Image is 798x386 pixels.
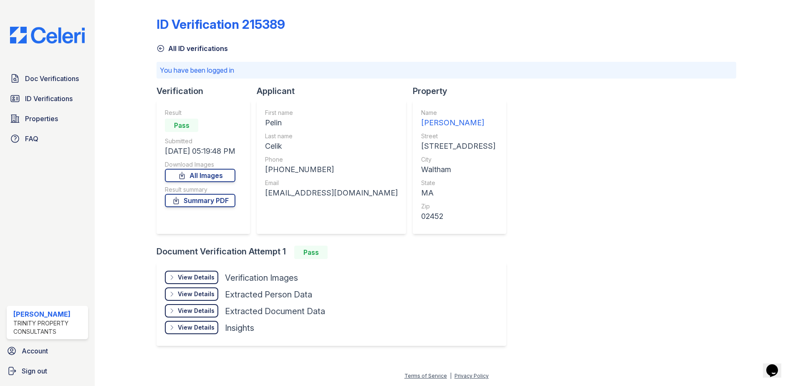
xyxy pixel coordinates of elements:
div: Property [413,85,513,97]
div: Verification [157,85,257,97]
div: Trinity Property Consultants [13,319,85,336]
span: ID Verifications [25,94,73,104]
span: Properties [25,114,58,124]
span: Doc Verifications [25,74,79,84]
span: Account [22,346,48,356]
div: [PERSON_NAME] [421,117,495,129]
div: Applicant [257,85,413,97]
a: Account [3,343,91,359]
div: View Details [178,290,215,298]
a: ID Verifications [7,90,88,107]
div: ID Verification 215389 [157,17,285,32]
div: Waltham [421,164,495,175]
div: Download Images [165,160,235,169]
div: MA [421,187,495,199]
a: Summary PDF [165,194,235,207]
div: Verification Images [225,272,298,284]
div: Phone [265,155,398,164]
div: First name [265,109,398,117]
div: Result summary [165,185,235,194]
a: Properties [7,110,88,127]
div: Name [421,109,495,117]
div: View Details [178,307,215,315]
div: [STREET_ADDRESS] [421,140,495,152]
span: Sign out [22,366,47,376]
div: | [450,373,452,379]
div: View Details [178,323,215,332]
div: Result [165,109,235,117]
img: CE_Logo_Blue-a8612792a0a2168367f1c8372b55b34899dd931a85d93a1a3d3e32e68fde9ad4.png [3,27,91,43]
div: Email [265,179,398,187]
span: FAQ [25,134,38,144]
div: Extracted Person Data [225,289,312,300]
div: Submitted [165,137,235,145]
div: Pass [165,119,198,132]
a: Doc Verifications [7,70,88,87]
div: [PHONE_NUMBER] [265,164,398,175]
div: Pass [294,246,328,259]
div: View Details [178,273,215,282]
div: State [421,179,495,187]
div: Street [421,132,495,140]
div: [PERSON_NAME] [13,309,85,319]
div: Extracted Document Data [225,305,325,317]
div: Document Verification Attempt 1 [157,246,513,259]
div: [DATE] 05:19:48 PM [165,145,235,157]
a: FAQ [7,130,88,147]
div: Insights [225,322,254,334]
a: All ID verifications [157,43,228,53]
div: Pelin [265,117,398,129]
a: Privacy Policy [455,373,489,379]
div: Last name [265,132,398,140]
a: Name [PERSON_NAME] [421,109,495,129]
div: Celik [265,140,398,152]
div: Zip [421,202,495,211]
p: You have been logged in [160,65,733,75]
a: All Images [165,169,235,182]
a: Terms of Service [404,373,447,379]
a: Sign out [3,363,91,379]
div: 02452 [421,211,495,222]
div: [EMAIL_ADDRESS][DOMAIN_NAME] [265,187,398,199]
div: City [421,155,495,164]
iframe: chat widget [763,353,790,378]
